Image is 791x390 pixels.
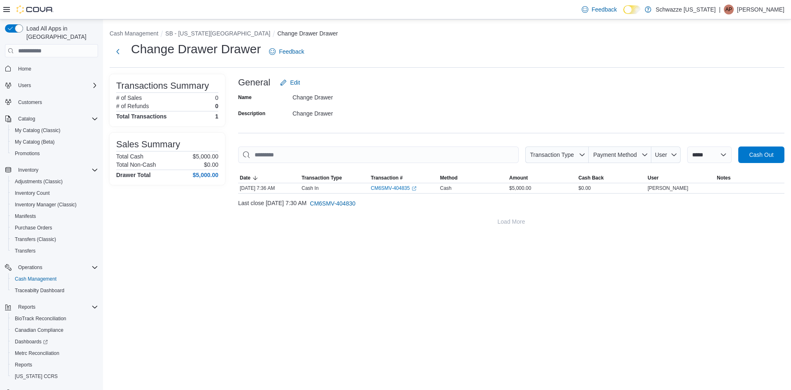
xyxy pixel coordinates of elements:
[15,276,56,282] span: Cash Management
[238,173,300,183] button: Date
[116,153,143,160] h6: Total Cash
[8,285,101,296] button: Traceabilty Dashboard
[116,81,209,91] h3: Transactions Summary
[2,301,101,313] button: Reports
[715,173,784,183] button: Notes
[12,246,98,256] span: Transfers
[16,5,54,14] img: Cova
[12,360,98,370] span: Reports
[12,200,98,210] span: Inventory Manager (Classic)
[12,223,56,233] a: Purchase Orders
[18,82,31,89] span: Users
[12,200,80,210] a: Inventory Manager (Classic)
[15,127,61,134] span: My Catalog (Classic)
[589,147,651,163] button: Payment Method
[277,30,338,37] button: Change Drawer Drawer
[12,371,98,381] span: Washington CCRS
[15,165,42,175] button: Inventory
[577,173,646,183] button: Cash Back
[12,137,98,147] span: My Catalog (Beta)
[15,262,46,272] button: Operations
[2,62,101,74] button: Home
[655,151,667,158] span: User
[15,302,98,312] span: Reports
[215,113,218,120] h4: 1
[12,314,98,324] span: BioTrack Reconciliation
[15,97,98,107] span: Customers
[12,211,98,221] span: Manifests
[15,350,59,357] span: Metrc Reconciliation
[8,313,101,324] button: BioTrack Reconciliation
[18,99,42,106] span: Customers
[12,337,98,347] span: Dashboards
[8,125,101,136] button: My Catalog (Classic)
[18,304,35,310] span: Reports
[8,324,101,336] button: Canadian Compliance
[648,175,659,181] span: User
[498,217,525,226] span: Load More
[12,223,98,233] span: Purchase Orders
[215,103,218,109] p: 0
[15,80,34,90] button: Users
[12,246,39,256] a: Transfers
[193,153,218,160] p: $5,000.00
[15,287,64,294] span: Traceabilty Dashboard
[8,234,101,245] button: Transfers (Classic)
[15,114,98,124] span: Catalog
[12,234,59,244] a: Transfers (Classic)
[578,1,620,18] a: Feedback
[738,147,784,163] button: Cash Out
[116,103,149,109] h6: # of Refunds
[8,199,101,210] button: Inventory Manager (Classic)
[110,30,158,37] button: Cash Management
[719,5,721,14] p: |
[15,150,40,157] span: Promotions
[717,175,730,181] span: Notes
[15,178,63,185] span: Adjustments (Classic)
[15,114,38,124] button: Catalog
[15,225,52,231] span: Purchase Orders
[300,173,369,183] button: Transaction Type
[116,95,142,101] h6: # of Sales
[508,173,577,183] button: Amount
[15,248,35,254] span: Transfers
[15,373,58,380] span: [US_STATE] CCRS
[12,234,98,244] span: Transfers (Classic)
[12,188,53,198] a: Inventory Count
[12,274,98,284] span: Cash Management
[651,147,681,163] button: User
[15,236,56,243] span: Transfers (Classic)
[12,211,39,221] a: Manifests
[15,262,98,272] span: Operations
[12,348,63,358] a: Metrc Reconciliation
[12,274,60,284] a: Cash Management
[266,43,307,60] a: Feedback
[12,286,68,295] a: Traceabilty Dashboard
[23,24,98,41] span: Load All Apps in [GEOGRAPHIC_DATA]
[593,151,637,158] span: Payment Method
[8,210,101,222] button: Manifests
[371,175,403,181] span: Transaction #
[110,43,126,60] button: Next
[279,47,304,56] span: Feedback
[238,213,784,230] button: Load More
[15,190,50,196] span: Inventory Count
[12,360,35,370] a: Reports
[277,74,303,91] button: Edit
[204,161,218,168] p: $0.00
[440,185,452,191] span: Cash
[8,148,101,159] button: Promotions
[116,172,151,178] h4: Drawer Total
[18,116,35,122] span: Catalog
[15,213,36,220] span: Manifests
[12,177,98,187] span: Adjustments (Classic)
[8,245,101,257] button: Transfers
[2,96,101,108] button: Customers
[238,147,519,163] input: This is a search bar. As you type, the results lower in the page will automatically filter.
[15,338,48,345] span: Dashboards
[15,97,45,107] a: Customers
[2,113,101,125] button: Catalog
[509,175,528,181] span: Amount
[655,5,716,14] p: Schwazze [US_STATE]
[8,136,101,148] button: My Catalog (Beta)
